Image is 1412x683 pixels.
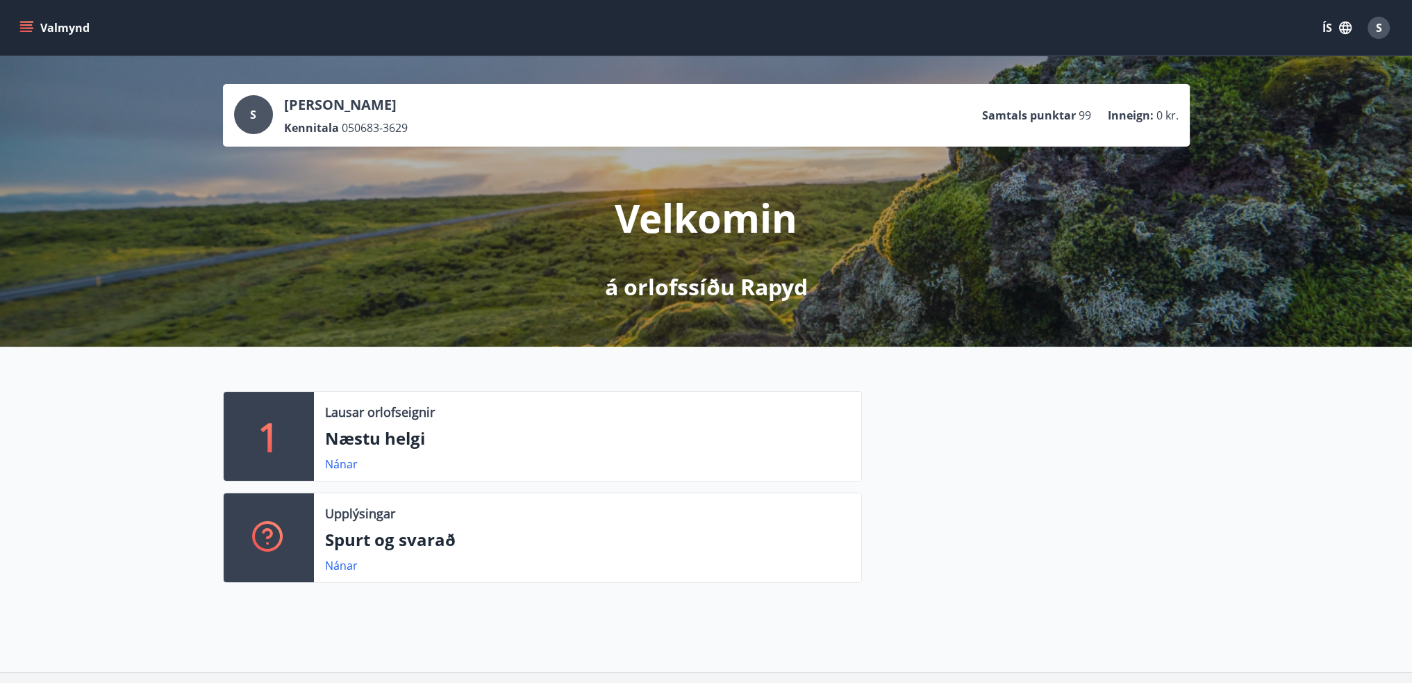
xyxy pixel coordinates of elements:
p: Upplýsingar [325,504,395,522]
p: Næstu helgi [325,427,850,450]
button: menu [17,15,95,40]
p: Kennitala [284,120,339,135]
span: 99 [1079,108,1091,123]
p: á orlofssíðu Rapyd [605,272,808,302]
span: S [1376,20,1382,35]
a: Nánar [325,456,358,472]
p: Spurt og svarað [325,528,850,552]
button: ÍS [1315,15,1359,40]
span: S [250,107,256,122]
p: Inneign : [1108,108,1154,123]
p: [PERSON_NAME] [284,95,408,115]
p: Lausar orlofseignir [325,403,435,421]
span: 050683-3629 [342,120,408,135]
p: Velkomin [615,191,797,244]
p: Samtals punktar [982,108,1076,123]
a: Nánar [325,558,358,573]
span: 0 kr. [1156,108,1179,123]
button: S [1362,11,1395,44]
p: 1 [258,410,280,463]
